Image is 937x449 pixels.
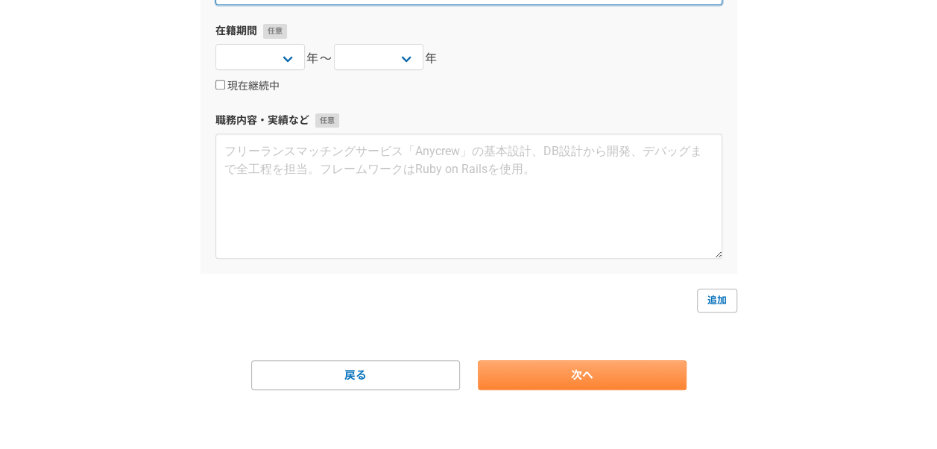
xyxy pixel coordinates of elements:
[251,360,460,390] a: 戻る
[478,360,687,390] a: 次へ
[425,50,438,68] span: 年
[215,23,722,39] label: 在籍期間
[697,289,737,313] a: 追加
[215,113,722,128] label: 職務内容・実績など
[306,50,332,68] span: 年〜
[215,80,225,90] input: 現在継続中
[215,80,280,93] label: 現在継続中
